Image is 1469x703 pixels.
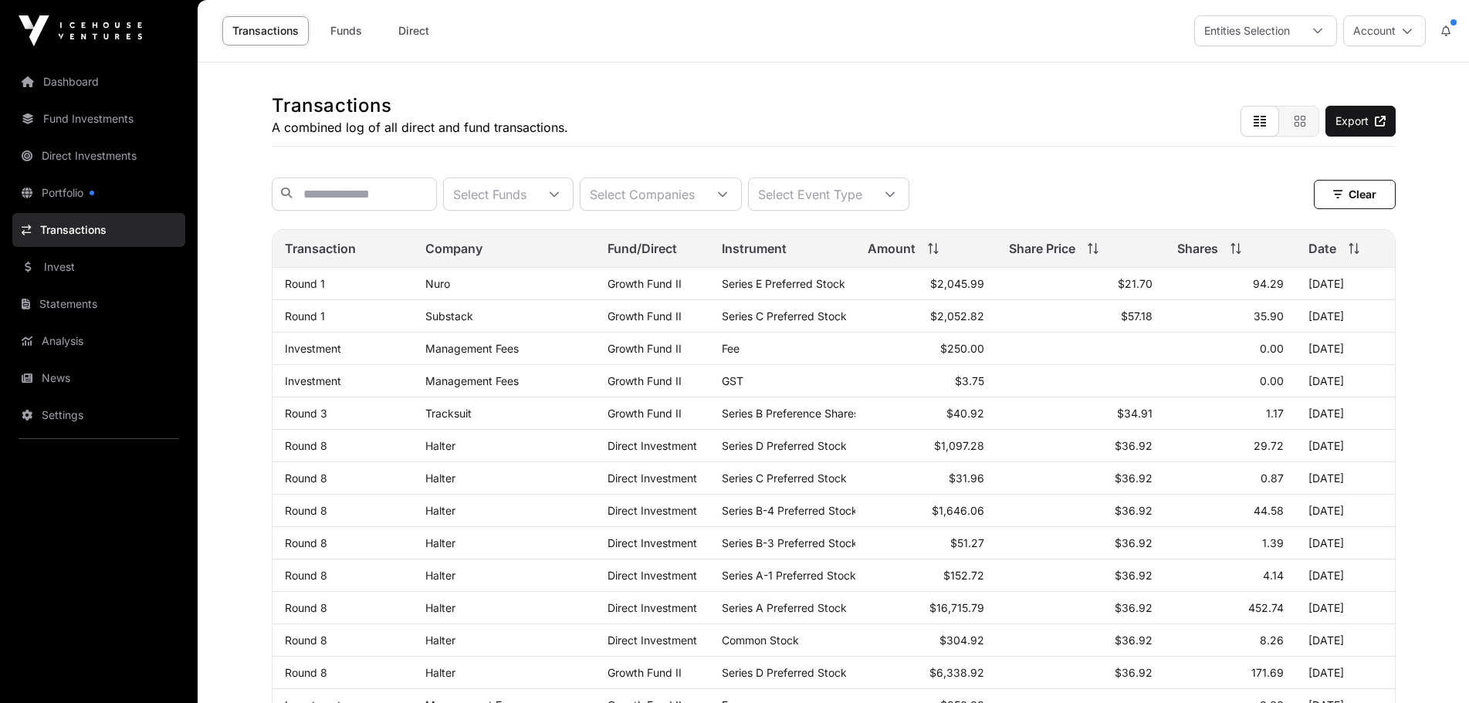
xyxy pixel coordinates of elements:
[855,624,997,657] td: $304.92
[315,16,377,46] a: Funds
[1115,471,1153,485] span: $36.92
[722,309,847,323] span: Series C Preferred Stock
[1263,569,1284,582] span: 4.14
[855,430,997,462] td: $1,097.28
[285,634,327,647] a: Round 8
[1296,462,1395,495] td: [DATE]
[608,504,697,517] span: Direct Investment
[1177,239,1218,258] span: Shares
[1115,666,1153,679] span: $36.92
[580,178,704,210] div: Select Companies
[722,239,787,258] span: Instrument
[285,439,327,452] a: Round 8
[1248,601,1284,614] span: 452.74
[1118,277,1153,290] span: $21.70
[1261,471,1284,485] span: 0.87
[608,239,677,258] span: Fund/Direct
[425,374,583,387] p: Management Fees
[1343,15,1426,46] button: Account
[855,527,997,559] td: $51.27
[285,239,356,258] span: Transaction
[1254,504,1284,517] span: 44.58
[1314,180,1396,209] button: Clear
[855,268,997,300] td: $2,045.99
[12,213,185,247] a: Transactions
[1253,277,1284,290] span: 94.29
[285,374,341,387] a: Investment
[12,139,185,173] a: Direct Investments
[722,634,799,647] span: Common Stock
[722,407,859,420] span: Series B Preference Shares
[285,309,325,323] a: Round 1
[855,657,997,689] td: $6,338.92
[425,277,450,290] a: Nuro
[608,569,697,582] span: Direct Investment
[1296,300,1395,333] td: [DATE]
[855,462,997,495] td: $31.96
[272,118,568,137] p: A combined log of all direct and fund transactions.
[425,666,455,679] a: Halter
[1325,106,1396,137] a: Export
[1115,439,1153,452] span: $36.92
[1266,407,1284,420] span: 1.17
[1260,634,1284,647] span: 8.26
[1296,333,1395,365] td: [DATE]
[608,277,682,290] a: Growth Fund II
[425,601,455,614] a: Halter
[425,239,482,258] span: Company
[855,592,997,624] td: $16,715.79
[855,365,997,397] td: $3.75
[722,666,847,679] span: Series D Preferred Stock
[425,439,455,452] a: Halter
[855,559,997,592] td: $152.72
[1115,504,1153,517] span: $36.92
[1296,624,1395,657] td: [DATE]
[1260,374,1284,387] span: 0.00
[855,300,997,333] td: $2,052.82
[12,361,185,395] a: News
[285,536,327,549] a: Round 8
[1308,239,1336,258] span: Date
[425,634,455,647] a: Halter
[722,439,847,452] span: Series D Preferred Stock
[1254,309,1284,323] span: 35.90
[1115,536,1153,549] span: $36.92
[855,495,997,527] td: $1,646.06
[1296,365,1395,397] td: [DATE]
[1262,536,1284,549] span: 1.39
[868,239,916,258] span: Amount
[608,439,697,452] span: Direct Investment
[12,65,185,99] a: Dashboard
[608,471,697,485] span: Direct Investment
[12,176,185,210] a: Portfolio
[1195,16,1299,46] div: Entities Selection
[722,277,845,290] span: Series E Preferred Stock
[1296,592,1395,624] td: [DATE]
[608,666,682,679] a: Growth Fund II
[1121,309,1153,323] span: $57.18
[855,333,997,365] td: $250.00
[425,504,455,517] a: Halter
[608,309,682,323] a: Growth Fund II
[444,178,536,210] div: Select Funds
[19,15,142,46] img: Icehouse Ventures Logo
[1260,342,1284,355] span: 0.00
[285,504,327,517] a: Round 8
[608,601,697,614] span: Direct Investment
[1296,527,1395,559] td: [DATE]
[722,601,847,614] span: Series A Preferred Stock
[608,342,682,355] a: Growth Fund II
[222,16,309,46] a: Transactions
[425,471,455,485] a: Halter
[1296,397,1395,430] td: [DATE]
[1115,634,1153,647] span: $36.92
[1296,559,1395,592] td: [DATE]
[1117,407,1153,420] span: $34.91
[1115,569,1153,582] span: $36.92
[285,277,325,290] a: Round 1
[1009,239,1075,258] span: Share Price
[285,601,327,614] a: Round 8
[12,250,185,284] a: Invest
[425,342,583,355] p: Management Fees
[722,504,858,517] span: Series B-4 Preferred Stock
